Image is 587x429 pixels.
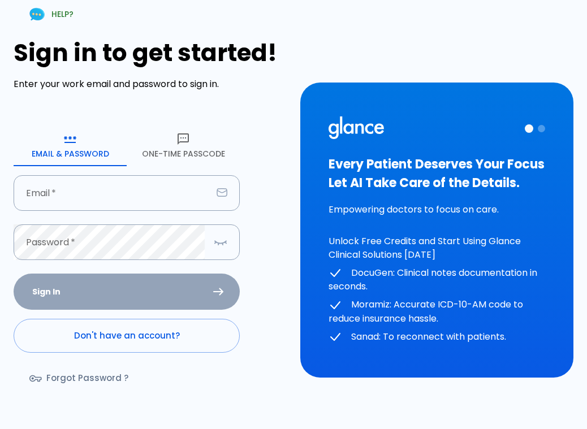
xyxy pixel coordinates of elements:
p: Sanad: To reconnect with patients. [329,330,545,344]
a: Forgot Password ? [14,362,146,395]
p: Empowering doctors to focus on care. [329,203,545,216]
h1: Sign in to get started! [14,39,287,67]
a: Don't have an account? [14,319,240,353]
button: One-Time Passcode [127,125,240,166]
h3: Every Patient Deserves Your Focus Let AI Take Care of the Details. [329,155,545,192]
p: Unlock Free Credits and Start Using Glance Clinical Solutions [DATE] [329,235,545,262]
p: Moramiz: Accurate ICD-10-AM code to reduce insurance hassle. [329,298,545,326]
p: Enter your work email and password to sign in. [14,77,287,91]
button: Email & Password [14,125,127,166]
input: dr.ahmed@clinic.com [14,175,212,211]
img: Chat Support [27,5,47,24]
p: DocuGen: Clinical notes documentation in seconds. [329,266,545,294]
